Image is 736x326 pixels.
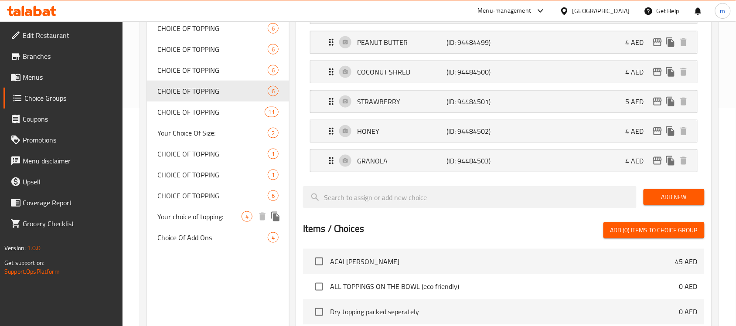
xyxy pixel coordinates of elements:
p: (ID: 94484501) [446,96,506,107]
p: (ID: 94484500) [446,67,506,77]
div: Expand [310,31,697,53]
div: Choices [268,232,279,243]
p: (ID: 94484499) [446,37,506,48]
span: CHOICE OF TOPPING [157,23,268,34]
span: ACAI [PERSON_NAME] [330,256,675,267]
div: Choices [268,190,279,201]
span: CHOICE OF TOPPING [157,190,268,201]
div: CHOICE OF TOPPING6 [147,185,289,206]
p: COCONUT SHRED [357,67,446,77]
span: CHOICE OF TOPPING [157,65,268,75]
a: Promotions [3,129,123,150]
input: search [303,186,637,208]
span: ALL TOPPINGS ON THE BOWL (eco friendly) [330,282,679,292]
span: CHOICE OF TOPPING [157,149,268,159]
span: Branches [23,51,116,61]
a: Grocery Checklist [3,213,123,234]
button: edit [651,65,664,78]
a: Support.OpsPlatform [4,266,60,277]
li: Expand [303,27,705,57]
div: Expand [310,61,697,83]
div: CHOICE OF TOPPING1 [147,164,289,185]
div: Choices [268,128,279,138]
span: Your Choice Of Size: [157,128,268,138]
div: Choices [265,107,279,117]
button: delete [677,154,690,167]
span: Add New [651,192,698,203]
div: CHOICE OF TOPPING6 [147,39,289,60]
button: edit [651,36,664,49]
p: 4 AED [626,67,651,77]
div: Choices [242,211,252,222]
span: Upsell [23,177,116,187]
span: Choice Groups [24,93,116,103]
li: Expand [303,116,705,146]
button: edit [651,125,664,138]
button: duplicate [664,65,677,78]
button: delete [677,65,690,78]
a: Coupons [3,109,123,129]
p: 4 AED [626,156,651,166]
button: delete [677,95,690,108]
span: m [720,6,726,16]
div: Your choice of topping:4deleteduplicate [147,206,289,227]
span: Coverage Report [23,197,116,208]
div: Expand [310,120,697,142]
span: 1.0.0 [27,242,41,254]
li: Expand [303,146,705,176]
div: Expand [310,150,697,172]
button: edit [651,154,664,167]
span: Promotions [23,135,116,145]
span: 6 [268,87,278,95]
p: GRANOLA [357,156,446,166]
p: STRAWBERRY [357,96,446,107]
a: Upsell [3,171,123,192]
span: 6 [268,24,278,33]
button: duplicate [664,125,677,138]
span: Coupons [23,114,116,124]
button: delete [677,125,690,138]
span: 6 [268,45,278,54]
button: edit [651,95,664,108]
a: Menus [3,67,123,88]
button: duplicate [664,154,677,167]
div: CHOICE OF TOPPING11 [147,102,289,122]
span: Get support on: [4,257,44,268]
div: Choices [268,170,279,180]
span: CHOICE OF TOPPING [157,44,268,54]
p: (ID: 94484502) [446,126,506,136]
div: Choice Of Add Ons4 [147,227,289,248]
div: Expand [310,91,697,112]
span: Your choice of topping: [157,211,242,222]
button: Add New [644,189,705,205]
button: Add (0) items to choice group [603,222,705,238]
span: Choice Of Add Ons [157,232,268,243]
a: Coverage Report [3,192,123,213]
p: 0 AED [679,282,698,292]
p: 4 AED [626,126,651,136]
span: Select choice [310,278,328,296]
p: 5 AED [626,96,651,107]
div: CHOICE OF TOPPING6 [147,18,289,39]
a: Edit Restaurant [3,25,123,46]
p: HONEY [357,126,446,136]
div: CHOICE OF TOPPING6 [147,81,289,102]
p: PEANUT BUTTER [357,37,446,48]
button: duplicate [664,36,677,49]
p: (ID: 94484503) [446,156,506,166]
div: [GEOGRAPHIC_DATA] [572,6,630,16]
span: 6 [268,66,278,75]
span: Menu disclaimer [23,156,116,166]
span: 4 [268,234,278,242]
span: Select choice [310,303,328,321]
span: 6 [268,192,278,200]
div: Your Choice Of Size:2 [147,122,289,143]
h2: Items / Choices [303,222,364,235]
span: Add (0) items to choice group [610,225,698,236]
div: CHOICE OF TOPPING6 [147,60,289,81]
a: Menu disclaimer [3,150,123,171]
div: Menu-management [478,6,532,16]
span: Edit Restaurant [23,30,116,41]
span: Select choice [310,252,328,271]
span: 11 [265,108,278,116]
